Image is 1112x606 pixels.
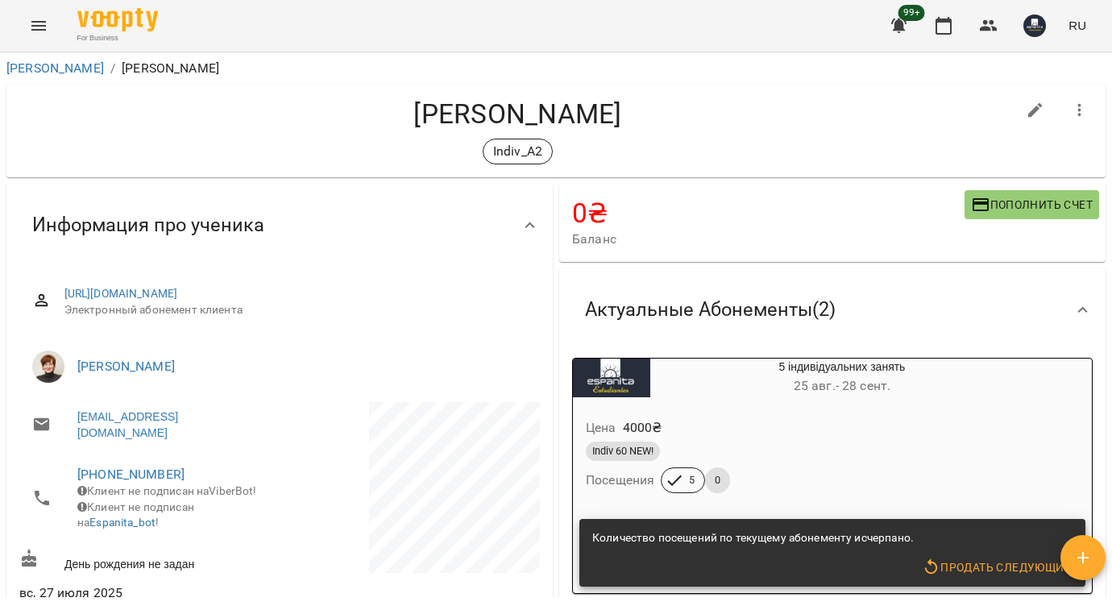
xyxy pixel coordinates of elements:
div: Актуальные Абонементы(2) [559,268,1106,351]
p: [PERSON_NAME] [122,59,219,78]
button: Продать следующий [915,553,1079,582]
p: 4000 ₴ [623,418,662,438]
a: [PERSON_NAME] [6,60,104,76]
span: Информация про ученика [32,213,264,238]
li: / [110,59,115,78]
div: Информация про ученика [6,184,553,267]
span: Клиент не подписан на ! [77,500,194,529]
div: 5 індивідуальних занять [573,359,650,397]
span: For Business [77,33,158,44]
a: [PERSON_NAME] [77,359,175,374]
div: День рождения не задан [16,546,280,575]
h4: 0 ₴ [572,197,965,230]
span: Продать следующий [922,558,1073,577]
a: [EMAIL_ADDRESS][DOMAIN_NAME] [77,409,263,441]
span: RU [1068,17,1086,34]
button: Menu [19,6,58,45]
div: 5 індивідуальних занять [650,359,1034,397]
span: Пополнить счет [971,195,1093,214]
img: Voopty Logo [77,8,158,31]
span: Баланс [572,230,965,249]
div: Количество посещений по текущему абонементу исчерпано. [592,524,914,553]
span: вс, 27 июля 2025 [19,583,276,603]
img: e7cd9ba82654fddca2813040462380a1.JPG [1023,15,1046,37]
span: 99+ [898,5,925,21]
a: Espanita_bot [89,516,156,529]
img: Кухно Ірина [32,351,64,383]
span: Электронный абонемент клиента [64,302,527,318]
nav: breadcrumb [6,59,1106,78]
h6: Посещения [586,469,654,492]
p: Indiv_A2 [493,142,542,161]
span: 5 [679,473,704,488]
button: 5 індивідуальних занять25 авг.- 28 сент.Цена4000₴Indiv 60 NEW!Посещения50 [573,359,1034,513]
h4: [PERSON_NAME] [19,98,1016,131]
a: [PHONE_NUMBER] [77,467,185,482]
span: Клиент не подписан на ViberBot! [77,484,257,497]
h6: Цена [586,417,616,439]
div: Indiv_A2 [483,139,553,164]
span: 25 авг. - 28 сент. [794,378,891,393]
button: RU [1062,10,1093,40]
span: Indiv 60 NEW! [586,444,660,459]
span: 0 [705,473,730,488]
a: [URL][DOMAIN_NAME] [64,287,178,300]
span: Актуальные Абонементы ( 2 ) [585,297,836,322]
button: Пополнить счет [965,190,1099,219]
